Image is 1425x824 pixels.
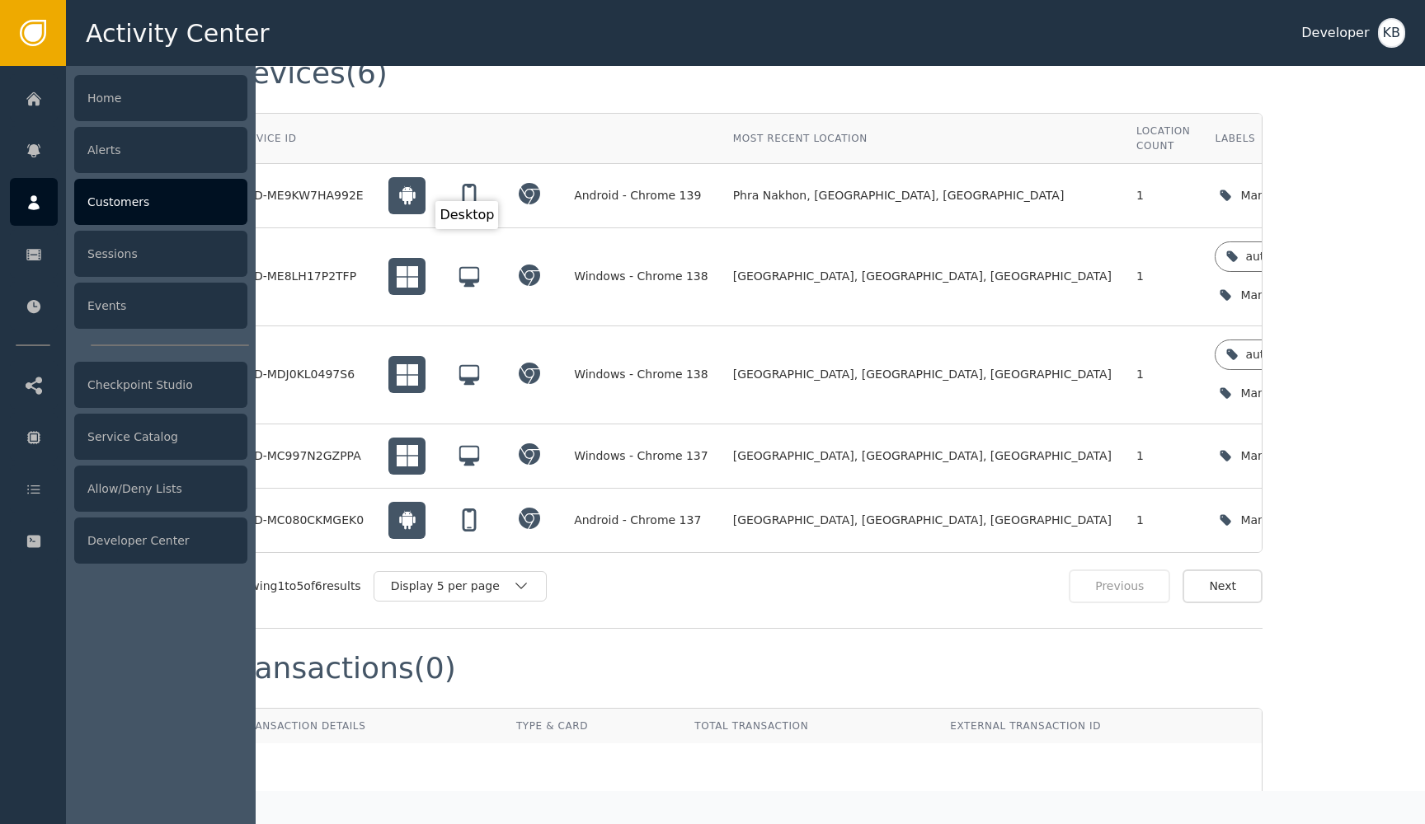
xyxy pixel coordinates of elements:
th: Device ID [229,114,376,164]
div: Android - Chrome 137 [574,512,708,529]
div: Home [74,75,247,121]
div: Manage device labels [1240,187,1370,204]
a: Customers [10,178,247,226]
a: Service Catalog [10,413,247,461]
div: DID-ME9KW7HA992E [242,187,364,204]
button: Manage device labels [1215,377,1399,410]
th: Total Transaction [682,709,938,743]
a: Events [10,282,247,330]
button: KB [1378,18,1405,48]
div: Events [74,283,247,329]
div: 1 [1136,268,1190,285]
div: Customers [74,179,247,225]
div: Android - Chrome 139 [574,187,708,204]
th: External Transaction ID [938,709,1262,743]
div: Manage device labels [1240,385,1370,402]
div: Developer [1301,23,1369,43]
button: Manage device labels [1215,503,1399,537]
div: Allow/Deny Lists [74,466,247,512]
div: DID-MC997N2GZPPA [242,447,364,465]
th: Most Recent Location [721,114,1124,164]
span: [GEOGRAPHIC_DATA], [GEOGRAPHIC_DATA], [GEOGRAPHIC_DATA] [733,447,1112,465]
span: Activity Center [86,15,270,52]
th: Transaction Details [229,709,504,743]
div: Manage device labels [1240,512,1370,529]
div: Manage device labels [1240,447,1370,465]
div: Devices (6) [228,59,388,88]
a: Developer Center [10,517,247,564]
span: [GEOGRAPHIC_DATA], [GEOGRAPHIC_DATA], [GEOGRAPHIC_DATA] [733,512,1112,529]
div: Service Catalog [74,414,247,460]
th: Labels [1202,114,1411,164]
div: Alerts [74,127,247,173]
div: DID-MDJ0KL0497S6 [242,366,364,383]
div: Manage device labels [1240,287,1370,304]
div: 1 [1136,512,1190,529]
div: Windows - Chrome 138 [574,268,708,285]
a: Checkpoint Studio [10,361,247,409]
span: [GEOGRAPHIC_DATA], [GEOGRAPHIC_DATA], [GEOGRAPHIC_DATA] [733,366,1112,383]
div: 1 [1136,187,1190,204]
th: Location Count [1124,114,1202,164]
div: Transactions (0) [228,653,456,683]
div: Developer Center [74,517,247,564]
th: Type & Card [504,709,682,743]
div: Sessions [74,231,247,277]
div: Showing 1 to 5 of 6 results [228,578,361,595]
div: Checkpoint Studio [74,362,247,408]
a: Sessions [10,230,247,278]
div: Windows - Chrome 137 [574,447,708,465]
div: 1 [1136,447,1190,465]
span: Phra Nakhon, [GEOGRAPHIC_DATA], [GEOGRAPHIC_DATA] [733,187,1065,204]
button: Manage device labels [1215,279,1399,312]
a: Alerts [10,126,247,174]
a: Home [10,74,247,122]
div: DID-ME8LH17P2TFP [242,268,364,285]
div: Windows - Chrome 138 [574,366,708,383]
button: Display 5 per page [374,571,547,602]
button: Manage device labels [1215,439,1399,473]
div: Desktop [435,201,498,229]
div: 1 [1136,366,1190,383]
span: [GEOGRAPHIC_DATA], [GEOGRAPHIC_DATA], [GEOGRAPHIC_DATA] [733,268,1112,285]
div: DID-MC080CKMGEK0 [242,512,364,529]
div: auth-kyc-id-validated [1245,346,1367,363]
div: auth-kyc-id-validated [1245,248,1367,265]
div: Display 5 per page [391,578,513,595]
a: Allow/Deny Lists [10,465,247,513]
button: Next [1183,569,1263,603]
button: Manage device labels [1215,179,1399,213]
